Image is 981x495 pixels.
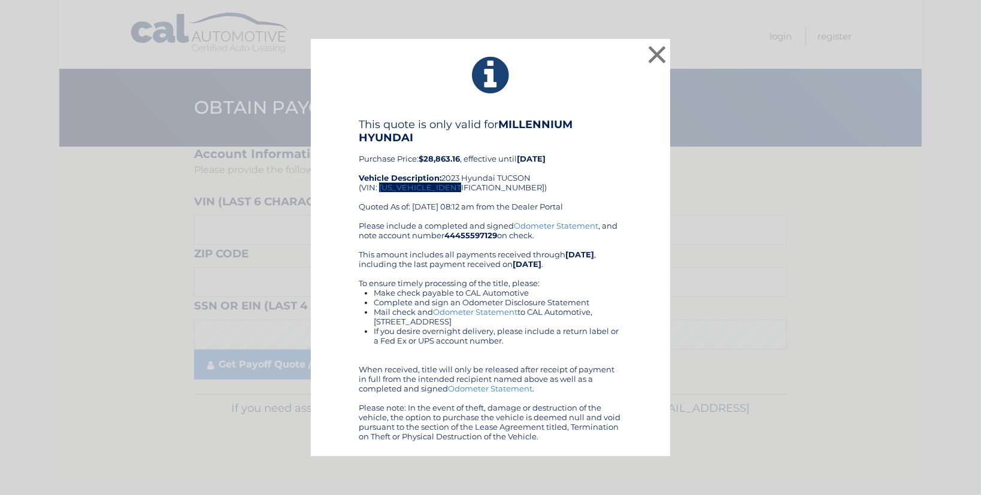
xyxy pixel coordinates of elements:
li: Make check payable to CAL Automotive [374,288,622,297]
li: Mail check and to CAL Automotive, [STREET_ADDRESS] [374,307,622,326]
div: Purchase Price: , effective until 2023 Hyundai TUCSON (VIN: [US_VEHICLE_IDENTIFICATION_NUMBER]) Q... [359,118,622,221]
li: If you desire overnight delivery, please include a return label or a Fed Ex or UPS account number. [374,326,622,345]
li: Complete and sign an Odometer Disclosure Statement [374,297,622,307]
b: $28,863.16 [419,154,460,163]
a: Odometer Statement [448,384,532,393]
b: 44455597129 [444,230,497,240]
b: [DATE] [565,250,594,259]
a: Odometer Statement [514,221,598,230]
b: [DATE] [517,154,546,163]
h4: This quote is only valid for [359,118,622,144]
div: Please include a completed and signed , and note account number on check. This amount includes al... [359,221,622,441]
button: × [645,42,669,66]
a: Odometer Statement [433,307,517,317]
strong: Vehicle Description: [359,173,441,183]
b: [DATE] [513,259,541,269]
b: MILLENNIUM HYUNDAI [359,118,573,144]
